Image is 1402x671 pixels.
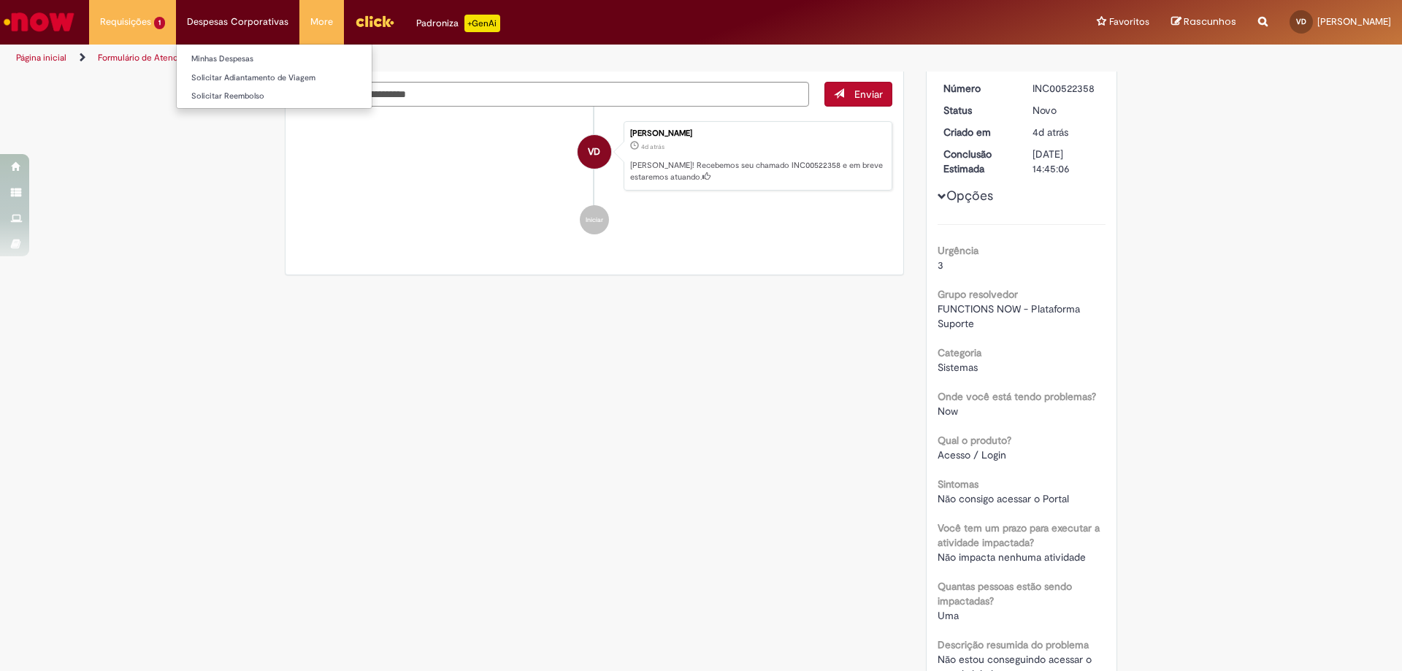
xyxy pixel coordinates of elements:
[296,107,892,250] ul: Histórico de tíquete
[154,17,165,29] span: 1
[11,45,924,72] ul: Trilhas de página
[938,478,978,491] b: Sintomas
[1033,126,1068,139] span: 4d atrás
[1171,15,1236,29] a: Rascunhos
[1317,15,1391,28] span: [PERSON_NAME]
[938,346,981,359] b: Categoria
[938,580,1072,607] b: Quantas pessoas estão sendo impactadas?
[932,147,1022,176] dt: Conclusão Estimada
[938,448,1006,461] span: Acesso / Login
[464,15,500,32] p: +GenAi
[938,638,1089,651] b: Descrição resumida do problema
[1184,15,1236,28] span: Rascunhos
[932,125,1022,139] dt: Criado em
[1033,125,1100,139] div: 28/08/2025 11:45:06
[1109,15,1149,29] span: Favoritos
[641,142,664,151] span: 4d atrás
[100,15,151,29] span: Requisições
[1033,103,1100,118] div: Novo
[416,15,500,32] div: Padroniza
[1,7,77,37] img: ServiceNow
[177,70,372,86] a: Solicitar Adiantamento de Viagem
[938,609,959,622] span: Uma
[938,492,1069,505] span: Não consigo acessar o Portal
[938,244,978,257] b: Urgência
[938,551,1086,564] span: Não impacta nenhuma atividade
[938,521,1100,549] b: Você tem um prazo para executar a atividade impactada?
[578,135,611,169] div: Vitor Gabriel Menck Diniz
[1033,81,1100,96] div: INC00522358
[938,361,978,374] span: Sistemas
[176,44,372,109] ul: Despesas Corporativas
[630,129,884,138] div: [PERSON_NAME]
[296,82,809,107] textarea: Digite sua mensagem aqui...
[824,82,892,107] button: Enviar
[938,434,1011,447] b: Qual o produto?
[938,404,958,418] span: Now
[641,142,664,151] time: 28/08/2025 11:45:06
[98,52,206,64] a: Formulário de Atendimento
[938,302,1083,330] span: FUNCTIONS NOW - Plataforma Suporte
[932,81,1022,96] dt: Número
[938,390,1096,403] b: Onde você está tendo problemas?
[938,258,943,272] span: 3
[1033,126,1068,139] time: 28/08/2025 11:45:06
[932,103,1022,118] dt: Status
[296,121,892,191] li: Vitor Gabriel Menck Diniz
[310,15,333,29] span: More
[177,51,372,67] a: Minhas Despesas
[1296,17,1306,26] span: VD
[588,134,600,169] span: VD
[938,288,1018,301] b: Grupo resolvedor
[187,15,288,29] span: Despesas Corporativas
[16,52,66,64] a: Página inicial
[355,10,394,32] img: click_logo_yellow_360x200.png
[177,88,372,104] a: Solicitar Reembolso
[630,160,884,183] p: [PERSON_NAME]! Recebemos seu chamado INC00522358 e em breve estaremos atuando.
[1033,147,1100,176] div: [DATE] 14:45:06
[854,88,883,101] span: Enviar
